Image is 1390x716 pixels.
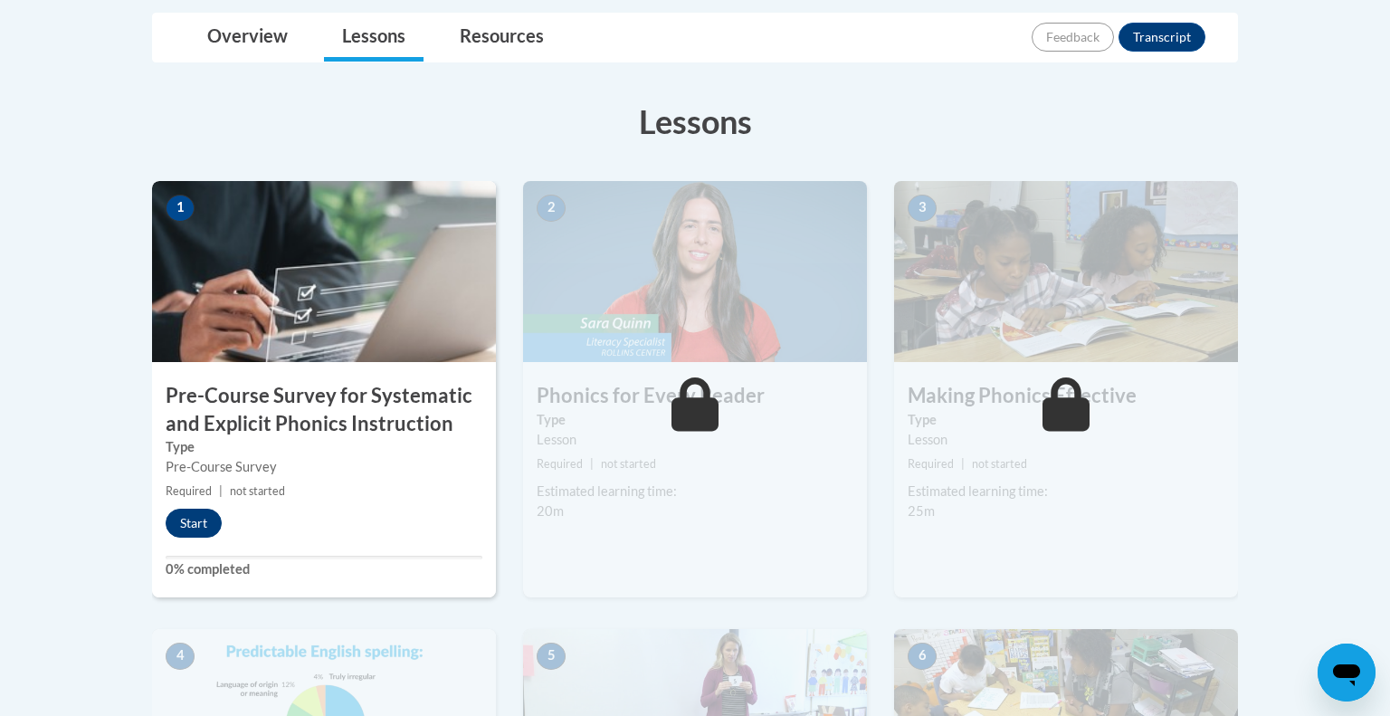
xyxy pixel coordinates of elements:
h3: Making Phonics Effective [894,382,1238,410]
div: Pre-Course Survey [166,457,482,477]
iframe: Button to launch messaging window [1318,644,1376,702]
h3: Lessons [152,99,1238,144]
label: 0% completed [166,559,482,579]
a: Overview [189,14,306,62]
label: Type [908,410,1224,430]
label: Type [537,410,853,430]
button: Feedback [1032,23,1114,52]
span: | [961,457,965,471]
span: 4 [166,643,195,670]
img: Course Image [894,181,1238,362]
span: Required [537,457,583,471]
span: 6 [908,643,937,670]
span: not started [230,484,285,498]
span: 2 [537,195,566,222]
div: Estimated learning time: [908,482,1224,501]
span: Required [166,484,212,498]
h3: Pre-Course Survey for Systematic and Explicit Phonics Instruction [152,382,496,438]
button: Start [166,509,222,538]
span: 5 [537,643,566,670]
span: Required [908,457,954,471]
div: Lesson [537,430,853,450]
span: not started [601,457,656,471]
span: | [219,484,223,498]
span: 25m [908,503,935,519]
span: 3 [908,195,937,222]
img: Course Image [152,181,496,362]
span: | [590,457,594,471]
span: 20m [537,503,564,519]
div: Estimated learning time: [537,482,853,501]
a: Resources [442,14,562,62]
span: not started [972,457,1027,471]
span: 1 [166,195,195,222]
h3: Phonics for Every Reader [523,382,867,410]
label: Type [166,437,482,457]
img: Course Image [523,181,867,362]
button: Transcript [1119,23,1205,52]
a: Lessons [324,14,424,62]
div: Lesson [908,430,1224,450]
